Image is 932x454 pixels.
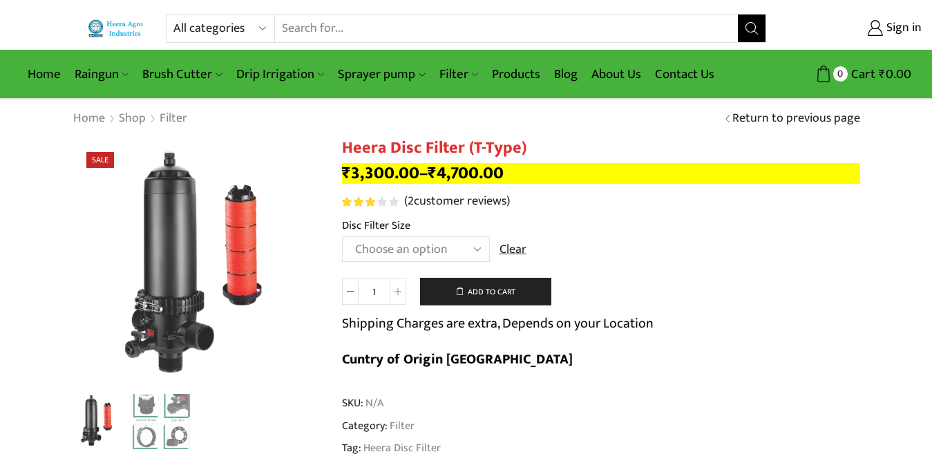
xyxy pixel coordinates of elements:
[342,218,410,234] label: Disc Filter Size
[404,193,510,211] a: (2customer reviews)
[342,197,401,207] span: 2
[787,16,922,41] a: Sign in
[133,394,190,449] li: 2 / 2
[584,58,648,91] a: About Us
[21,58,68,91] a: Home
[342,395,860,411] span: SKU:
[780,62,911,87] a: 0 Cart ₹0.00
[432,58,485,91] a: Filter
[738,15,765,42] button: Search button
[883,19,922,37] span: Sign in
[342,197,398,207] div: Rated 3.00 out of 5
[879,64,911,85] bdi: 0.00
[118,110,146,128] a: Shop
[73,110,188,128] nav: Breadcrumb
[229,58,331,91] a: Drip Irrigation
[135,58,229,91] a: Brush Cutter
[342,348,573,371] b: Cuntry of Origin [GEOGRAPHIC_DATA]
[73,138,321,387] div: 1 / 2
[275,15,738,42] input: Search for...
[428,159,437,187] span: ₹
[879,64,886,85] span: ₹
[485,58,547,91] a: Products
[73,138,321,387] img: Untitled-1
[342,138,860,158] h1: Heera Disc Filter (T-Type)
[68,58,135,91] a: Raingun
[648,58,721,91] a: Contact Us
[331,58,432,91] a: Sprayer pump
[388,417,415,435] a: Filter
[342,163,860,184] p: –
[848,65,875,84] span: Cart
[159,110,188,128] a: Filter
[428,159,504,187] bdi: 4,700.00
[547,58,584,91] a: Blog
[363,395,383,411] span: N/A
[408,191,414,211] span: 2
[342,159,419,187] bdi: 3,300.00
[133,394,190,451] a: 11
[342,159,351,187] span: ₹
[833,66,848,81] span: 0
[359,278,390,305] input: Product quantity
[732,110,860,128] a: Return to previous page
[69,392,126,449] a: Untitled-1
[342,197,376,207] span: Rated out of 5 based on customer ratings
[69,394,126,449] li: 1 / 2
[500,241,526,259] a: Clear options
[342,418,415,434] span: Category:
[342,312,654,334] p: Shipping Charges are extra, Depends on your Location
[420,278,551,305] button: Add to cart
[73,110,106,128] a: Home
[86,152,114,168] span: Sale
